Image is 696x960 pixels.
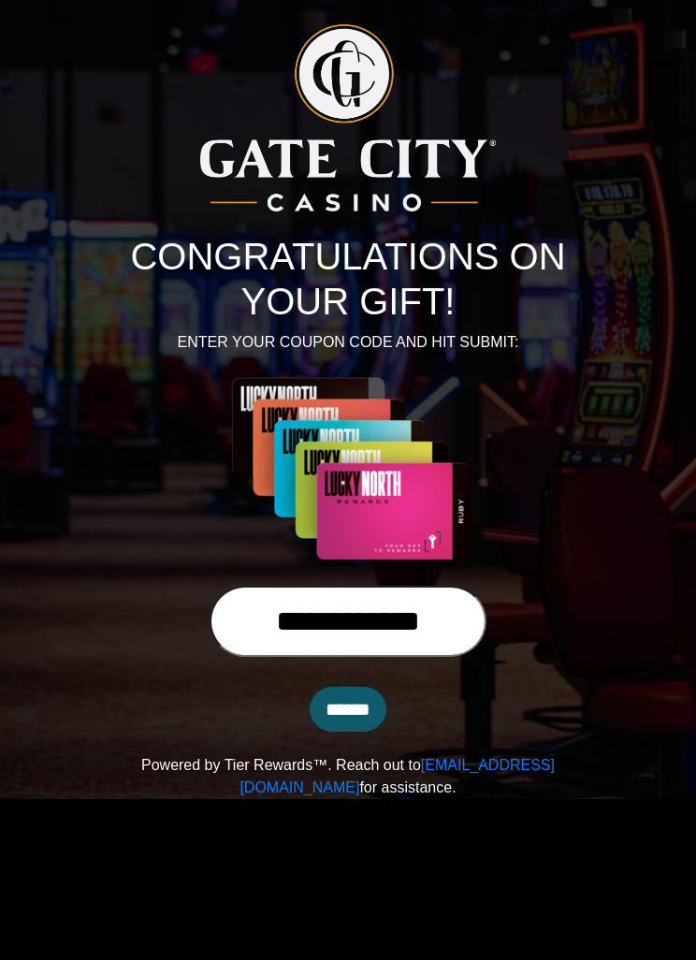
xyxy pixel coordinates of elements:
[109,331,587,354] p: ENTER YOUR COUPON CODE AND HIT SUBMIT:
[200,24,496,211] img: Logo
[181,376,515,563] img: Center Image
[141,757,555,795] span: Powered by Tier Rewards™. Reach out to for assistance.
[109,234,587,324] h1: CONGRATULATIONS ON YOUR GIFT!
[239,757,555,795] a: [EMAIL_ADDRESS][DOMAIN_NAME]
